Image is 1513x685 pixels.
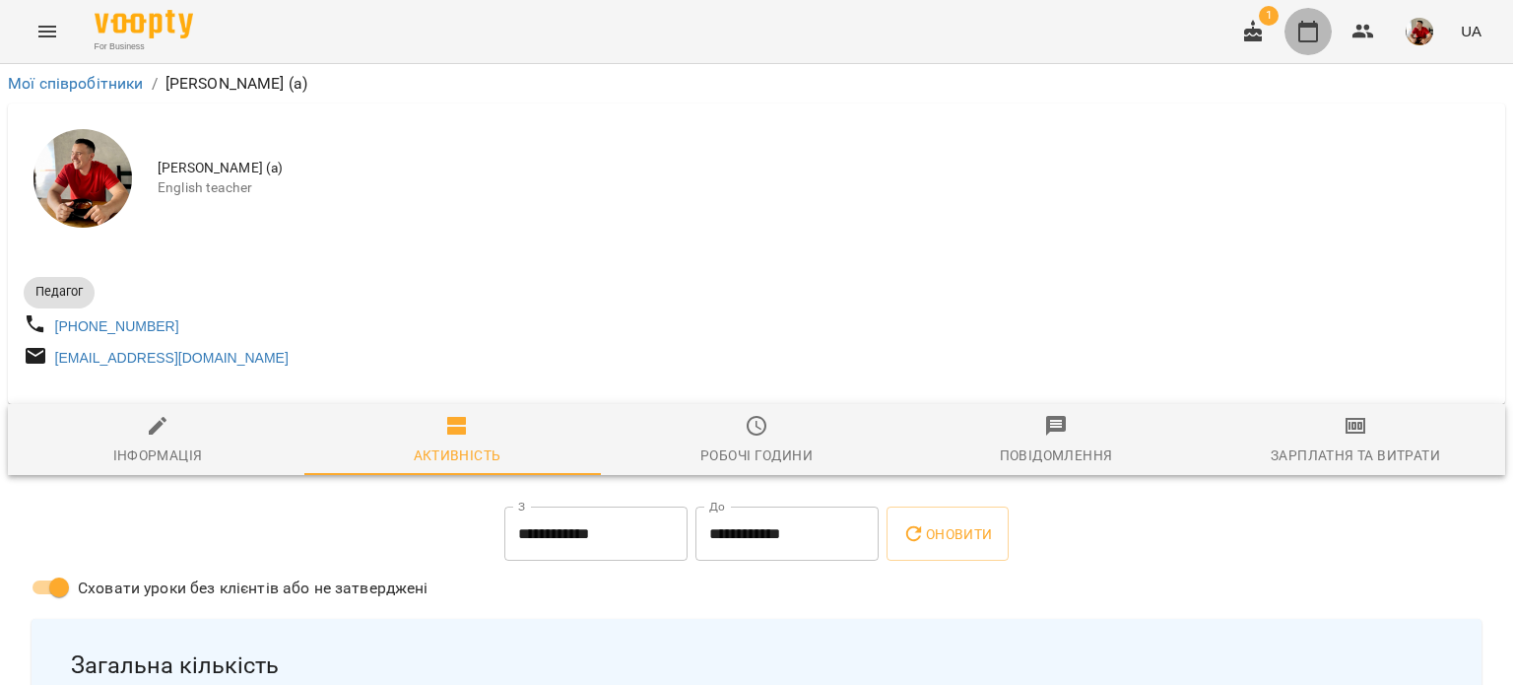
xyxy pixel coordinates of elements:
img: Voopty Logo [95,10,193,38]
img: 2f467ba34f6bcc94da8486c15015e9d3.jpg [1406,18,1433,45]
span: Загальна кількість [71,651,1442,681]
div: Робочі години [700,444,813,467]
span: Сховати уроки без клієнтів або не затверджені [78,577,428,600]
button: UA [1453,13,1489,49]
button: Menu [24,8,71,55]
div: Повідомлення [1000,444,1113,467]
span: [PERSON_NAME] (а) [158,159,1489,178]
span: For Business [95,40,193,53]
a: [EMAIL_ADDRESS][DOMAIN_NAME] [55,350,289,366]
a: Мої співробітники [8,74,144,93]
img: Баргель Олег Романович (а) [33,129,132,228]
span: Педагог [24,283,95,301]
span: English teacher [158,178,1489,198]
span: Оновити [902,522,992,546]
nav: breadcrumb [8,72,1505,96]
div: Інформація [113,444,203,467]
p: [PERSON_NAME] (а) [165,72,308,96]
li: / [152,72,158,96]
span: UA [1461,21,1481,41]
span: 1 [1259,6,1279,26]
div: Зарплатня та Витрати [1271,444,1440,467]
button: Оновити [887,507,1008,562]
div: Активність [414,444,501,467]
a: [PHONE_NUMBER] [55,318,179,334]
